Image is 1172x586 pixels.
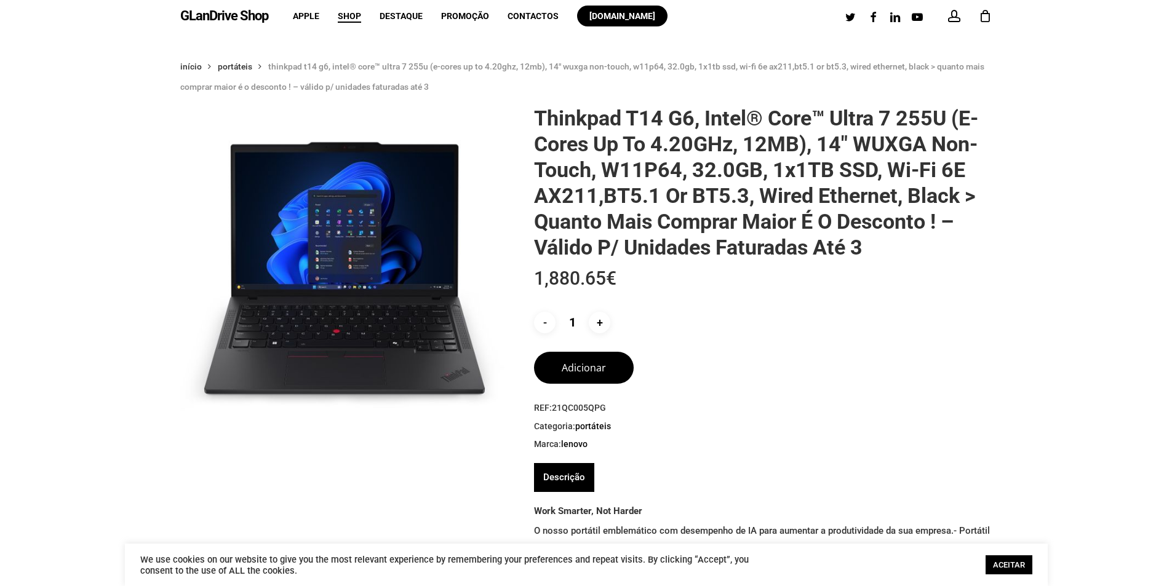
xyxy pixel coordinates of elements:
a: Portáteis [218,61,252,72]
span: € [606,267,616,289]
a: Destaque [380,12,423,20]
span: 21QC005QPG [552,403,606,413]
span: REF: [534,402,992,414]
img: Placeholder [180,105,509,434]
a: Descrição [543,463,585,492]
a: Apple [293,12,319,20]
span: Shop [338,11,361,21]
a: Portáteis [575,421,611,432]
span: Promoção [441,11,489,21]
a: Contactos [508,12,559,20]
span: [DOMAIN_NAME] [589,11,655,21]
span: Contactos [508,11,559,21]
span: Categoria: [534,421,992,433]
span: Destaque [380,11,423,21]
a: ACEITAR [986,555,1032,574]
div: We use cookies on our website to give you the most relevant experience by remembering your prefer... [140,554,765,576]
a: [DOMAIN_NAME] [577,12,668,20]
bdi: 1,880.65 [534,267,616,289]
input: Product quantity [558,312,586,333]
input: - [534,312,556,333]
span: Marca: [534,438,992,451]
a: Início [180,61,202,72]
a: Shop [338,12,361,20]
span: Thinkpad T14 G6, Intel® Core™ Ultra 7 255U (E-cores up to 4.20GHz, 12MB), 14″ WUXGA Non-Touch, W1... [180,61,984,92]
input: + [589,312,610,333]
a: GLanDrive Shop [180,9,268,23]
a: Lenovo [561,438,588,449]
h1: Thinkpad T14 G6, Intel® Core™ Ultra 7 255U (E-cores up to 4.20GHz, 12MB), 14″ WUXGA Non-Touch, W1... [534,105,992,260]
a: Promoção [441,12,489,20]
button: Adicionar [534,352,634,384]
span: Apple [293,11,319,21]
b: Work Smarter, Not Harder [534,505,642,517]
